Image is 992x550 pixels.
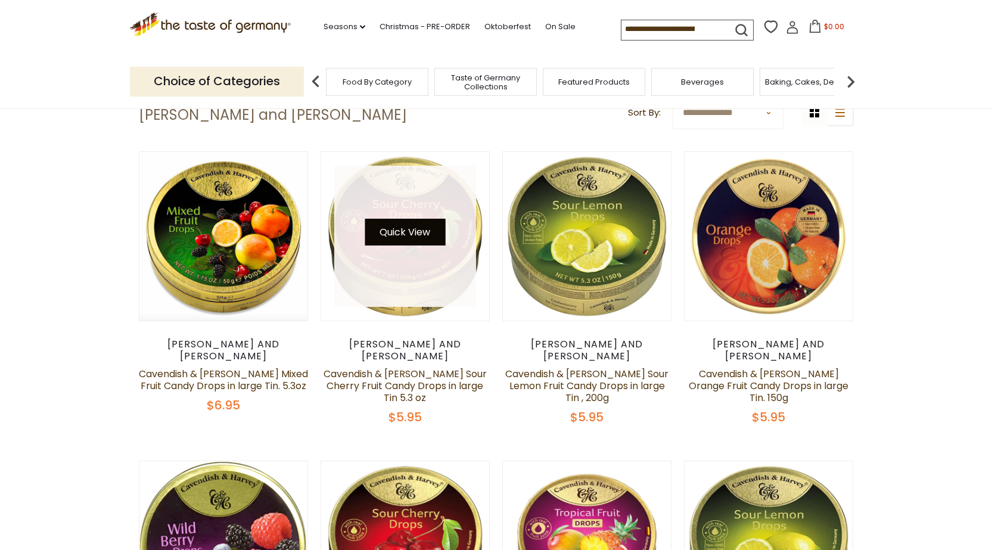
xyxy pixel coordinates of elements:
div: [PERSON_NAME] and [PERSON_NAME] [139,338,309,362]
span: $6.95 [207,397,240,414]
a: Seasons [324,20,365,33]
div: [PERSON_NAME] and [PERSON_NAME] [684,338,854,362]
div: [PERSON_NAME] and [PERSON_NAME] [321,338,490,362]
span: $0.00 [824,21,844,32]
span: $5.95 [570,409,604,425]
a: Cavendish & [PERSON_NAME] Sour Lemon Fruit Candy Drops in large Tin , 200g [505,367,668,405]
img: Cavendish [685,152,853,321]
a: Featured Products [558,77,630,86]
a: Food By Category [343,77,412,86]
label: Sort By: [628,105,661,120]
span: $5.95 [388,409,422,425]
a: Christmas - PRE-ORDER [380,20,470,33]
img: Cavendish [321,152,490,321]
p: Choice of Categories [130,67,304,96]
button: $0.00 [801,20,852,38]
a: Cavendish & [PERSON_NAME] Mixed Fruit Candy Drops in large Tin. 5.3oz [139,367,308,393]
img: previous arrow [304,70,328,94]
a: On Sale [545,20,576,33]
a: Cavendish & [PERSON_NAME] Orange Fruit Candy Drops in large Tin. 150g [689,367,848,405]
a: Cavendish & [PERSON_NAME] Sour Cherry Fruit Candy Drops in large Tin 5.3 oz [324,367,487,405]
a: Oktoberfest [484,20,531,33]
span: $5.95 [752,409,785,425]
a: Beverages [681,77,724,86]
a: Baking, Cakes, Desserts [765,77,857,86]
div: [PERSON_NAME] and [PERSON_NAME] [502,338,672,362]
img: Cavendish [503,152,671,321]
a: Taste of Germany Collections [438,73,533,91]
img: Cavendish [139,152,308,321]
img: next arrow [839,70,863,94]
button: Quick View [365,219,445,246]
h1: [PERSON_NAME] and [PERSON_NAME] [139,106,407,124]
